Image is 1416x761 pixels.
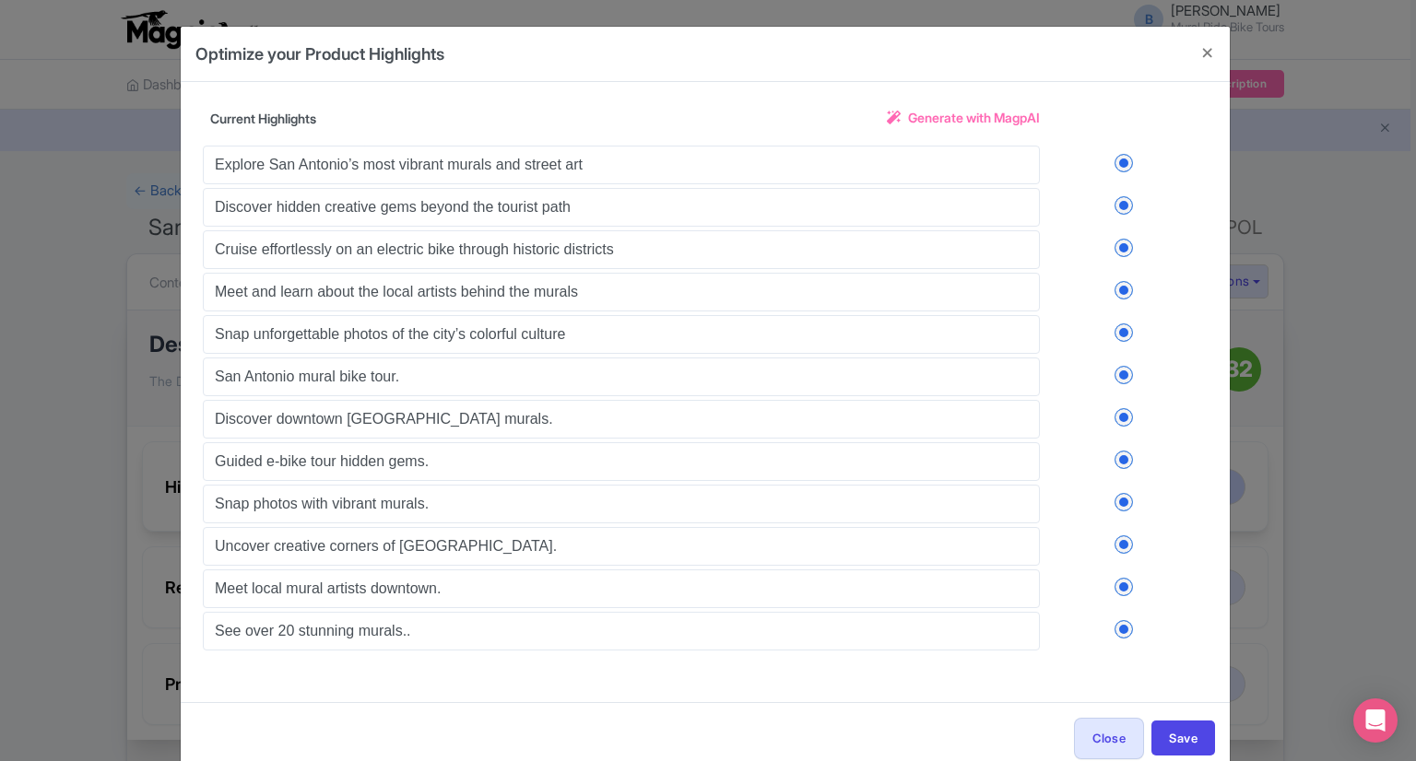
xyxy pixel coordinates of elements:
[1353,698,1398,743] div: Open Intercom Messenger
[210,111,316,126] span: Current Highlights
[1074,718,1144,759] button: Close
[1186,27,1230,79] button: Close
[195,41,444,66] h4: Optimize your Product Highlights
[908,108,1040,127] span: Generate with MagpAI
[887,108,1040,142] a: Generate with MagpAI
[1151,720,1215,755] button: Save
